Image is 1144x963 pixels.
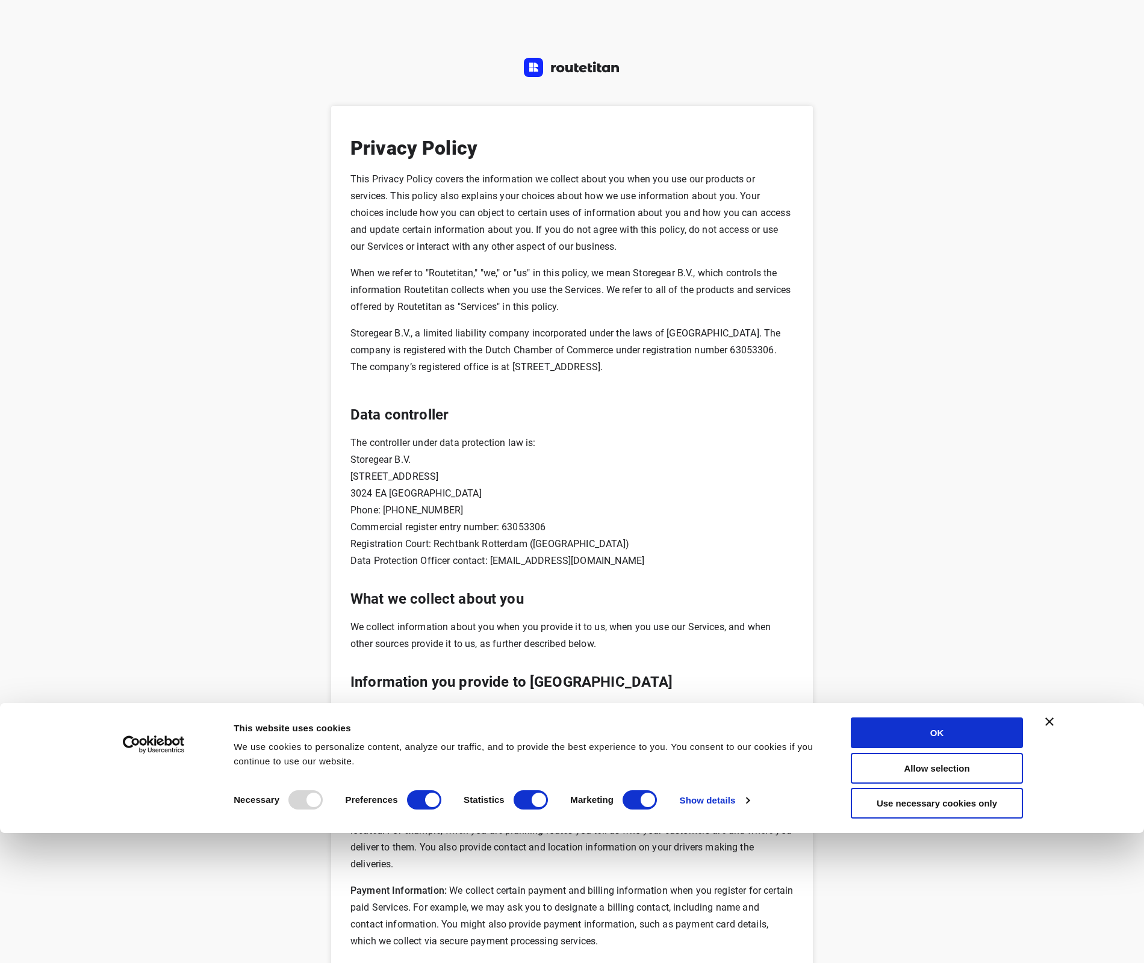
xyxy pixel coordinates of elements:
b: Payment Information: [350,885,447,896]
button: Use necessary cookies only [851,788,1023,819]
p: 3024 EA [GEOGRAPHIC_DATA] [350,485,794,502]
p: We collect information about you when you input it into the Services or otherwise provide it dire... [350,702,794,745]
p: Commercial register entry number: 63053306 [350,519,794,536]
p: Data Protection Officer contact: [EMAIL_ADDRESS][DOMAIN_NAME] [350,553,794,569]
strong: Preferences [346,794,398,805]
div: This website uses cookies [234,721,824,735]
p: Storegear B.V., a limited liability company incorporated under the laws of [GEOGRAPHIC_DATA]. The... [350,325,794,376]
legend: Consent Selection [233,785,234,785]
strong: Necessary [234,794,279,805]
p: Storegear B.V. [350,451,794,468]
h3: Privacy Policy [350,135,794,161]
p: We collect certain payment and billing information when you register for certain paid Services. F... [350,882,794,950]
button: OK [851,717,1023,748]
p: Registration Court: Rechtbank Rotterdam ([GEOGRAPHIC_DATA]) [350,536,794,553]
a: Usercentrics Cookiebot - opens in a new window [101,735,207,754]
p: The controller under data protection law is: [350,435,794,451]
strong: Marketing [570,794,614,805]
button: Allow selection [851,753,1023,784]
p: [STREET_ADDRESS] [350,468,794,485]
p: When we refer to "Routetitan," "we," or "us" in this policy, we mean Storegear B.V., which contro... [350,265,794,325]
strong: Statistics [464,794,505,805]
h5: What we collect about you [350,589,794,609]
a: Show details [680,791,750,810]
p: This Privacy Policy covers the information we collect about you when you use our products or serv... [350,171,794,265]
button: Close banner [1045,717,1054,726]
p: When using our Services you also provide information about your customer and drivers, such as the... [350,788,794,882]
p: Phone: [PHONE_NUMBER] [350,502,794,519]
img: Routetitan [524,58,620,77]
h5: Data controller [350,404,794,425]
div: We use cookies to personalize content, analyze our traffic, and to provide the best experience to... [234,740,824,769]
p: We collect information about you when you provide it to us, when you use our Services, and when o... [350,619,794,652]
h5: Information you provide to [GEOGRAPHIC_DATA] [350,672,794,692]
